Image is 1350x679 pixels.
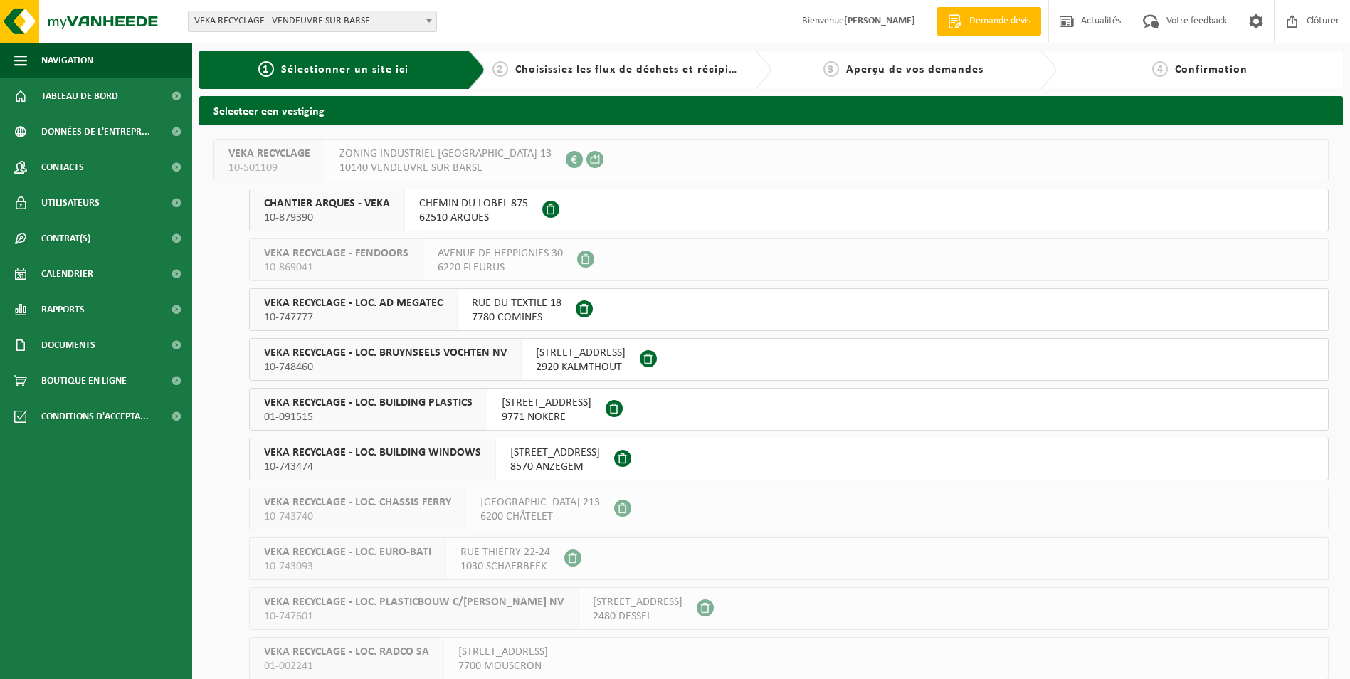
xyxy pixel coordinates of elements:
a: Demande devis [937,7,1041,36]
span: [GEOGRAPHIC_DATA] 213 [480,495,600,510]
span: 01-091515 [264,410,473,424]
span: 10-747777 [264,310,443,325]
span: VEKA RECYCLAGE - LOC. AD MEGATEC [264,296,443,310]
span: Aperçu de vos demandes [846,64,984,75]
span: Navigation [41,43,93,78]
span: RUE DU TEXTILE 18 [472,296,561,310]
span: [STREET_ADDRESS] [593,595,682,609]
span: VEKA RECYCLAGE - LOC. BUILDING WINDOWS [264,446,481,460]
span: VEKA RECYCLAGE [228,147,310,161]
span: 2920 KALMTHOUT [536,360,626,374]
span: 10-748460 [264,360,507,374]
span: 1 [258,61,274,77]
span: VEKA RECYCLAGE - LOC. BUILDING PLASTICS [264,396,473,410]
span: VEKA RECYCLAGE - LOC. CHASSIS FERRY [264,495,451,510]
span: 10-743740 [264,510,451,524]
span: [STREET_ADDRESS] [536,346,626,360]
span: 2480 DESSEL [593,609,682,623]
strong: [PERSON_NAME] [844,16,915,26]
span: 10-743474 [264,460,481,474]
span: Utilisateurs [41,185,100,221]
span: Contrat(s) [41,221,90,256]
span: 7780 COMINES [472,310,561,325]
span: 9771 NOKERE [502,410,591,424]
span: VEKA RECYCLAGE - VENDEUVRE SUR BARSE [189,11,436,31]
span: Tableau de bord [41,78,118,114]
span: RUE THIÉFRY 22-24 [460,545,550,559]
button: VEKA RECYCLAGE - LOC. BRUYNSEELS VOCHTEN NV 10-748460 [STREET_ADDRESS]2920 KALMTHOUT [249,338,1329,381]
h2: Selecteer een vestiging [199,96,1343,124]
span: [STREET_ADDRESS] [502,396,591,410]
span: 4 [1152,61,1168,77]
span: Choisissiez les flux de déchets et récipients [515,64,752,75]
span: 62510 ARQUES [419,211,528,225]
span: Documents [41,327,95,363]
span: CHANTIER ARQUES - VEKA [264,196,390,211]
span: 6220 FLEURUS [438,260,563,275]
span: 10-743093 [264,559,431,574]
span: 10-747601 [264,609,564,623]
span: 7700 MOUSCRON [458,659,548,673]
span: Conditions d'accepta... [41,399,149,434]
span: Données de l'entrepr... [41,114,150,149]
span: Contacts [41,149,84,185]
button: VEKA RECYCLAGE - LOC. AD MEGATEC 10-747777 RUE DU TEXTILE 187780 COMINES [249,288,1329,331]
span: 8570 ANZEGEM [510,460,600,474]
span: 10140 VENDEUVRE SUR BARSE [339,161,552,175]
span: 3 [823,61,839,77]
span: 2 [492,61,508,77]
span: Demande devis [966,14,1034,28]
span: 6200 CHÂTELET [480,510,600,524]
span: 10-879390 [264,211,390,225]
button: VEKA RECYCLAGE - LOC. BUILDING WINDOWS 10-743474 [STREET_ADDRESS]8570 ANZEGEM [249,438,1329,480]
span: 10-869041 [264,260,408,275]
span: VEKA RECYCLAGE - FENDOORS [264,246,408,260]
span: VEKA RECYCLAGE - LOC. RADCO SA [264,645,429,659]
span: Calendrier [41,256,93,292]
span: VEKA RECYCLAGE - LOC. PLASTICBOUW C/[PERSON_NAME] NV [264,595,564,609]
span: VEKA RECYCLAGE - VENDEUVRE SUR BARSE [188,11,437,32]
span: VEKA RECYCLAGE - LOC. BRUYNSEELS VOCHTEN NV [264,346,507,360]
span: CHEMIN DU LOBEL 875 [419,196,528,211]
span: [STREET_ADDRESS] [458,645,548,659]
span: Sélectionner un site ici [281,64,408,75]
span: 10-501109 [228,161,310,175]
span: VEKA RECYCLAGE - LOC. EURO-BATI [264,545,431,559]
span: Rapports [41,292,85,327]
span: ZONING INDUSTRIEL [GEOGRAPHIC_DATA] 13 [339,147,552,161]
span: Confirmation [1175,64,1248,75]
button: VEKA RECYCLAGE - LOC. BUILDING PLASTICS 01-091515 [STREET_ADDRESS]9771 NOKERE [249,388,1329,431]
span: AVENUE DE HEPPIGNIES 30 [438,246,563,260]
button: CHANTIER ARQUES - VEKA 10-879390 CHEMIN DU LOBEL 87562510 ARQUES [249,189,1329,231]
span: 01-002241 [264,659,429,673]
span: Boutique en ligne [41,363,127,399]
span: [STREET_ADDRESS] [510,446,600,460]
span: 1030 SCHAERBEEK [460,559,550,574]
